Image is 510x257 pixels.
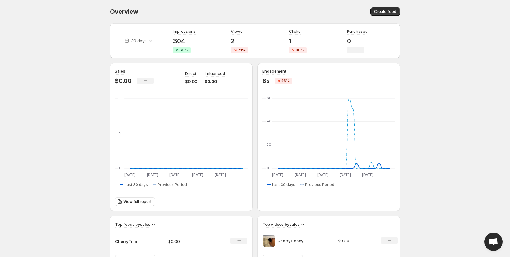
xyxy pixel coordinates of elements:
text: [DATE] [147,173,158,177]
span: Overview [110,8,138,15]
text: [DATE] [295,173,306,177]
span: Last 30 days [272,182,295,187]
h3: Top videos by sales [263,221,300,227]
span: 80% [296,48,304,53]
text: [DATE] [340,173,351,177]
p: 1 [289,37,307,45]
h3: Engagement [262,68,286,74]
p: CherryHoody [277,238,323,244]
h3: Purchases [347,28,367,34]
p: 2 [231,37,248,45]
text: [DATE] [362,173,373,177]
text: [DATE] [272,173,283,177]
text: [DATE] [169,173,181,177]
p: $0.00 [115,77,132,84]
span: View full report [123,199,151,204]
p: 30 days [131,38,147,44]
a: View full report [115,197,155,206]
p: $0.00 [168,238,212,244]
text: [DATE] [192,173,203,177]
text: 5 [119,131,121,135]
text: [DATE] [124,173,136,177]
p: CherryTrim [115,238,146,244]
p: Direct [185,70,196,76]
h3: Sales [115,68,125,74]
span: 65% [180,48,188,53]
text: 20 [267,143,271,147]
span: Previous Period [305,182,334,187]
img: CherryHoody [263,235,275,247]
p: $0.00 [338,238,374,244]
text: 0 [267,166,269,170]
p: 0 [347,37,367,45]
p: $0.00 [205,78,225,84]
button: Create feed [370,7,400,16]
text: [DATE] [317,173,329,177]
h3: Clicks [289,28,301,34]
p: $0.00 [185,78,197,84]
p: 304 [173,37,196,45]
h3: Top feeds by sales [115,221,150,227]
text: 60 [267,96,271,100]
span: Previous Period [158,182,187,187]
h3: Views [231,28,242,34]
span: Create feed [374,9,396,14]
span: 71% [238,48,246,53]
text: 40 [267,119,271,123]
p: 8s [262,77,270,84]
span: Last 30 days [125,182,148,187]
div: Open chat [484,233,503,251]
text: [DATE] [215,173,226,177]
span: 93% [281,78,290,83]
h3: Impressions [173,28,196,34]
text: 10 [119,96,123,100]
text: 0 [119,166,122,170]
p: Influenced [205,70,225,76]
